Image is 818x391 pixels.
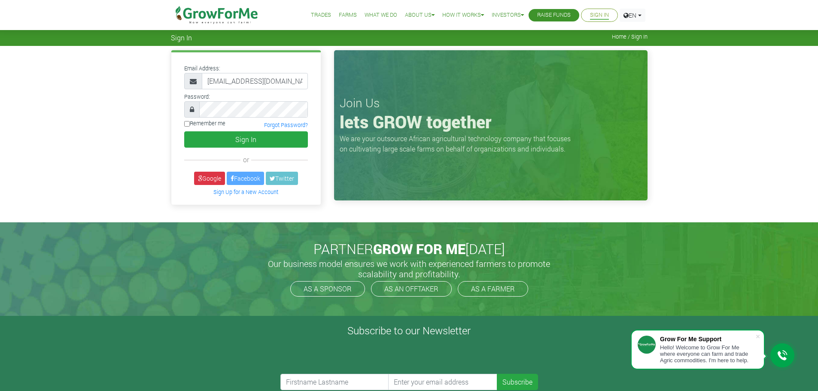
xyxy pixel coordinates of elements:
[311,11,331,20] a: Trades
[388,374,497,390] input: Enter your email address
[340,133,576,154] p: We are your outsource African agricultural technology company that focuses on cultivating large s...
[339,11,357,20] a: Farms
[259,258,560,279] h5: Our business model ensures we work with experienced farmers to promote scalability and profitabil...
[373,239,465,258] span: GROW FOR ME
[620,9,645,22] a: EN
[202,73,308,89] input: Email Address
[184,64,220,73] label: Email Address:
[194,172,225,185] a: Google
[11,324,807,337] h4: Subscribe to our Newsletter
[537,11,571,20] a: Raise Funds
[371,281,452,297] a: AS AN OFFTAKER
[365,11,397,20] a: What We Do
[184,119,225,127] label: Remember me
[405,11,435,20] a: About Us
[171,33,192,42] span: Sign In
[184,131,308,148] button: Sign In
[290,281,365,297] a: AS A SPONSOR
[612,33,648,40] span: Home / Sign In
[184,155,308,165] div: or
[458,281,528,297] a: AS A FARMER
[280,340,411,374] iframe: reCAPTCHA
[442,11,484,20] a: How it Works
[497,374,538,390] button: Subscribe
[184,121,190,127] input: Remember me
[213,188,278,195] a: Sign Up for a New Account
[492,11,524,20] a: Investors
[590,11,609,20] a: Sign In
[184,93,210,101] label: Password:
[660,344,755,364] div: Hello! Welcome to Grow For Me where everyone can farm and trade Agric commodities. I'm here to help.
[340,96,642,110] h3: Join Us
[174,241,644,257] h2: PARTNER [DATE]
[264,121,308,128] a: Forgot Password?
[660,336,755,343] div: Grow For Me Support
[280,374,389,390] input: Firstname Lastname
[340,112,642,132] h1: lets GROW together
